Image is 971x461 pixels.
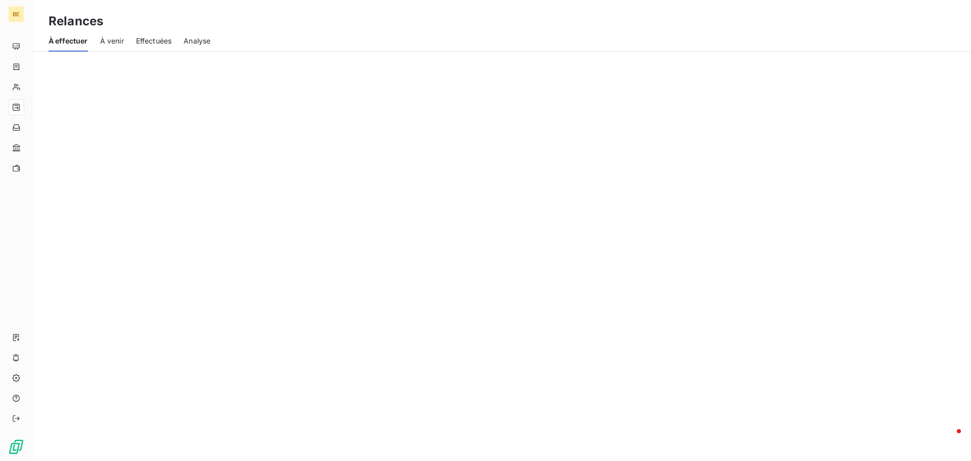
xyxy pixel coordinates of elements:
[937,427,961,451] iframe: Intercom live chat
[184,36,210,46] span: Analyse
[136,36,172,46] span: Effectuées
[8,6,24,22] div: BE
[100,36,124,46] span: À venir
[49,36,88,46] span: À effectuer
[49,12,103,30] h3: Relances
[8,439,24,455] img: Logo LeanPay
